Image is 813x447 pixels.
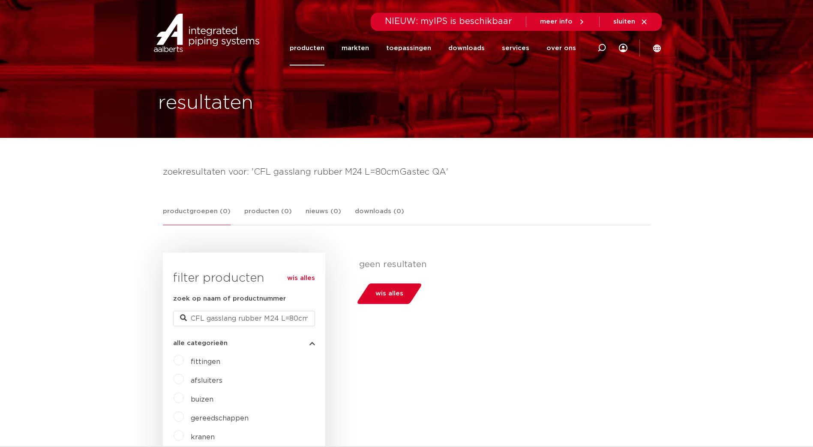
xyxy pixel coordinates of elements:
a: meer info [540,18,585,26]
span: NIEUW: myIPS is beschikbaar [385,17,512,26]
nav: Menu [290,31,576,66]
input: zoeken [173,311,315,326]
span: wis alles [375,287,403,301]
h1: resultaten [158,89,253,117]
a: producten (0) [244,206,292,225]
a: kranen [191,434,215,441]
h4: zoekresultaten voor: 'CFL gasslang rubber M24 L=80cmGastec QA' [163,165,651,179]
a: services [502,31,529,66]
h3: filter producten [173,270,315,287]
a: afsluiters [191,377,222,384]
a: toepassingen [386,31,431,66]
a: over ons [546,31,576,66]
label: zoek op naam of productnummer [173,294,286,304]
a: wis alles [287,273,315,283]
a: downloads (0) [355,206,404,225]
a: downloads [448,31,485,66]
a: nieuws (0) [306,206,341,225]
a: sluiten [613,18,648,26]
span: alle categorieën [173,340,228,346]
span: meer info [540,18,573,25]
p: geen resultaten [359,259,644,270]
a: productgroepen (0) [163,206,231,225]
a: buizen [191,396,213,403]
span: sluiten [613,18,635,25]
a: gereedschappen [191,415,249,422]
a: producten [290,31,324,66]
button: alle categorieën [173,340,315,346]
a: markten [342,31,369,66]
a: fittingen [191,358,220,365]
